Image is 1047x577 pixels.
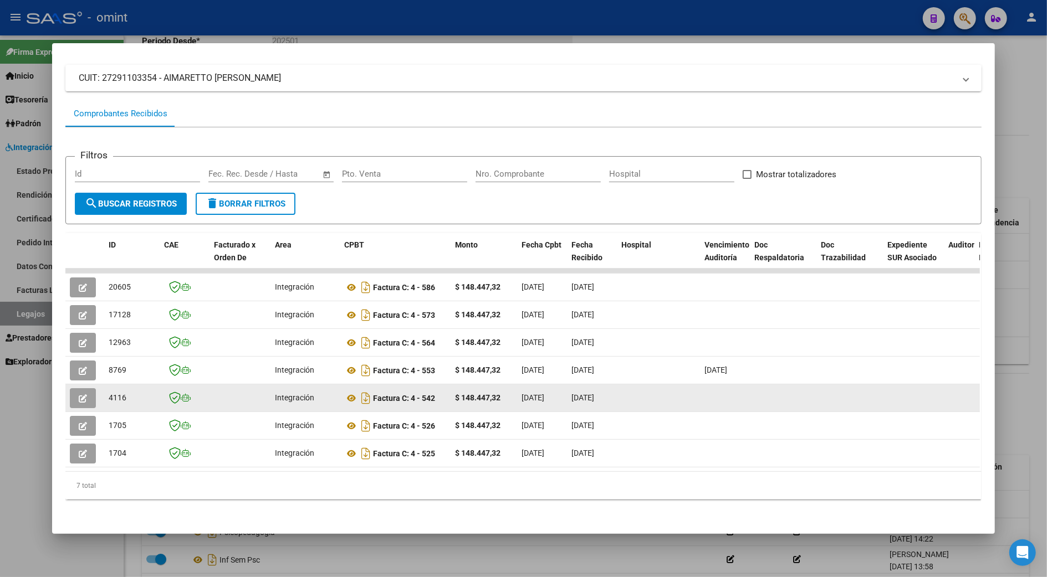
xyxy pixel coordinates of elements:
mat-expansion-panel-header: CUIT: 27291103354 - AIMARETTO [PERSON_NAME] [65,65,981,91]
strong: $ 148.447,32 [455,449,500,457]
span: Integración [275,338,314,347]
datatable-header-cell: CPBT [340,233,451,282]
datatable-header-cell: Vencimiento Auditoría [700,233,750,282]
button: Open calendar [320,168,333,181]
span: [DATE] [571,393,594,402]
i: Descargar documento [359,389,373,407]
span: Auditoria [948,240,981,249]
span: [DATE] [571,338,594,347]
span: Fecha Recibido [571,240,602,262]
span: [DATE] [571,421,594,430]
span: Integración [275,310,314,319]
span: Expediente SUR Asociado [887,240,937,262]
i: Descargar documento [359,417,373,435]
datatable-header-cell: Area [270,233,340,282]
datatable-header-cell: Facturado x Orden De [210,233,270,282]
span: [DATE] [571,310,594,319]
span: [DATE] [571,365,594,374]
span: [DATE] [522,338,544,347]
span: 17128 [109,310,131,319]
datatable-header-cell: Fecha Cpbt [517,233,567,282]
span: Retencion IIBB [979,240,1015,262]
i: Descargar documento [359,445,373,462]
span: [DATE] [522,449,544,457]
button: Buscar Registros [75,193,187,215]
datatable-header-cell: Retencion IIBB [974,233,1019,282]
span: Integración [275,421,314,430]
span: 1705 [109,421,126,430]
span: CAE [164,240,178,249]
div: Comprobantes Recibidos [74,107,167,120]
strong: Factura C: 4 - 586 [373,283,435,292]
span: Mostrar totalizadores [756,168,836,181]
datatable-header-cell: CAE [160,233,210,282]
span: [DATE] [522,310,544,319]
datatable-header-cell: Doc Respaldatoria [750,233,816,282]
span: ID [109,240,116,249]
span: Doc Trazabilidad [821,240,866,262]
span: Buscar Registros [85,199,177,209]
i: Descargar documento [359,279,373,296]
div: 7 total [65,472,981,499]
span: Integración [275,282,314,291]
span: Integración [275,393,314,402]
span: 4116 [109,393,126,402]
mat-panel-title: CUIT: 27291103354 - AIMARETTO [PERSON_NAME] [79,71,954,85]
datatable-header-cell: Doc Trazabilidad [816,233,883,282]
strong: $ 148.447,32 [455,282,500,291]
strong: Factura C: 4 - 542 [373,394,435,403]
span: [DATE] [571,282,594,291]
div: Open Intercom Messenger [1009,539,1036,566]
strong: Factura C: 4 - 553 [373,366,435,375]
datatable-header-cell: Expediente SUR Asociado [883,233,944,282]
datatable-header-cell: Fecha Recibido [567,233,617,282]
datatable-header-cell: Monto [451,233,517,282]
strong: $ 148.447,32 [455,393,500,402]
datatable-header-cell: ID [104,233,160,282]
span: Fecha Cpbt [522,240,561,249]
span: 8769 [109,365,126,374]
span: Doc Respaldatoria [754,240,804,262]
button: Borrar Filtros [196,193,295,215]
mat-icon: search [85,197,98,210]
span: Facturado x Orden De [214,240,256,262]
span: Monto [455,240,478,249]
span: [DATE] [522,421,544,430]
span: [DATE] [522,282,544,291]
span: Hospital [621,240,651,249]
span: CPBT [344,240,364,249]
span: Area [275,240,292,249]
span: Integración [275,449,314,457]
span: [DATE] [704,365,727,374]
strong: $ 148.447,32 [455,421,500,430]
input: Fecha inicio [208,169,253,179]
h3: Filtros [75,148,113,162]
i: Descargar documento [359,362,373,379]
strong: $ 148.447,32 [455,310,500,319]
i: Descargar documento [359,334,373,352]
span: Borrar Filtros [206,199,285,209]
strong: $ 148.447,32 [455,338,500,347]
strong: Factura C: 4 - 526 [373,421,435,430]
strong: Factura C: 4 - 525 [373,449,435,458]
span: [DATE] [522,393,544,402]
span: 12963 [109,338,131,347]
strong: Factura C: 4 - 564 [373,338,435,347]
span: Integración [275,365,314,374]
datatable-header-cell: Hospital [617,233,700,282]
i: Descargar documento [359,306,373,324]
span: [DATE] [571,449,594,457]
span: [DATE] [522,365,544,374]
span: Vencimiento Auditoría [704,240,749,262]
span: 1704 [109,449,126,457]
input: Fecha fin [263,169,317,179]
mat-icon: delete [206,197,219,210]
strong: Factura C: 4 - 573 [373,311,435,320]
span: 20605 [109,282,131,291]
strong: $ 148.447,32 [455,365,500,374]
datatable-header-cell: Auditoria [944,233,974,282]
